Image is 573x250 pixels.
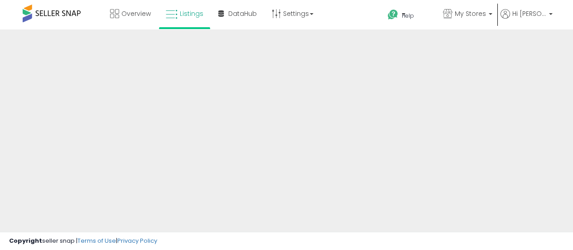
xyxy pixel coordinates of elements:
i: Get Help [387,9,399,20]
span: Listings [180,9,203,18]
span: DataHub [228,9,257,18]
span: Help [402,12,414,20]
a: Help [380,2,435,29]
span: Overview [121,9,151,18]
span: Hi [PERSON_NAME] [512,9,546,18]
a: Privacy Policy [117,236,157,245]
strong: Copyright [9,236,42,245]
span: My Stores [455,9,486,18]
a: Hi [PERSON_NAME] [501,9,553,29]
div: seller snap | | [9,237,157,245]
a: Terms of Use [77,236,116,245]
